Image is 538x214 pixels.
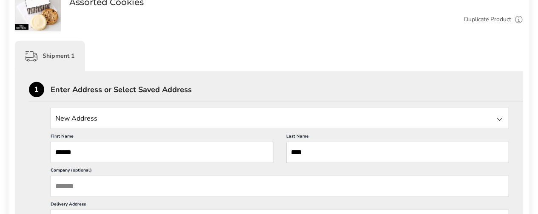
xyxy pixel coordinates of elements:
[51,142,273,163] input: First Name
[51,167,509,176] label: Company (optional)
[286,142,509,163] input: Last Name
[51,108,509,129] input: State
[464,15,511,24] a: Duplicate Product
[51,201,509,210] label: Delivery Address
[29,82,44,97] div: 1
[51,86,523,93] div: Enter Address or Select Saved Address
[286,133,509,142] label: Last Name
[51,176,509,197] input: Company
[15,41,85,71] div: Shipment 1
[51,133,273,142] label: First Name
